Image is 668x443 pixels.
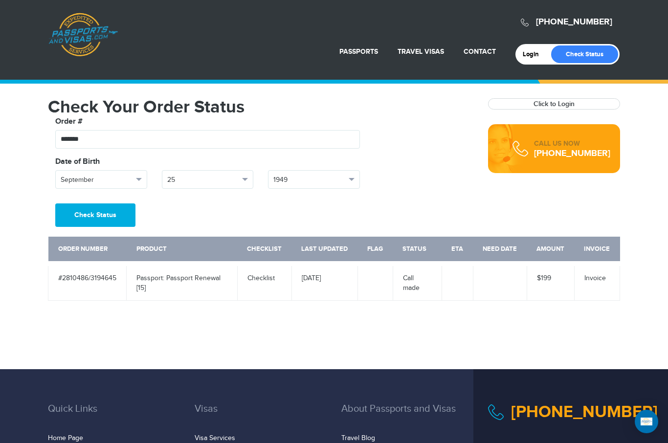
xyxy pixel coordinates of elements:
[473,237,527,264] th: Need Date
[341,403,473,429] h3: About Passports and Visas
[273,175,346,185] span: 1949
[195,403,327,429] h3: Visas
[527,264,574,301] td: $199
[291,237,357,264] th: Last Updated
[574,237,620,264] th: Invoice
[48,403,180,429] h3: Quick Links
[534,100,575,108] a: Click to Login
[584,274,606,282] a: Invoice
[534,148,610,159] a: [PHONE_NUMBER]
[523,50,546,58] a: Login
[48,264,127,301] td: #2810486/3194645
[162,170,254,189] button: 25
[534,139,610,149] div: CALL US NOW
[127,237,238,264] th: Product
[167,175,240,185] span: 25
[55,116,83,128] label: Order #
[551,45,618,63] a: Check Status
[127,264,238,301] td: Passport: Passport Renewal [15]
[61,175,133,185] span: September
[55,203,135,227] button: Check Status
[195,434,235,442] a: Visa Services
[268,170,360,189] button: 1949
[291,264,357,301] td: [DATE]
[393,264,442,301] td: Call made
[341,434,375,442] a: Travel Blog
[442,237,473,264] th: ETA
[635,410,658,433] div: Open Intercom Messenger
[55,156,100,168] label: Date of Birth
[247,274,275,282] a: Checklist
[357,237,393,264] th: Flag
[48,13,118,57] a: Passports & [DOMAIN_NAME]
[48,237,127,264] th: Order Number
[464,47,496,56] a: Contact
[393,237,442,264] th: Status
[237,237,291,264] th: Checklist
[339,47,378,56] a: Passports
[55,170,147,189] button: September
[398,47,444,56] a: Travel Visas
[527,237,574,264] th: Amount
[511,402,658,422] a: [PHONE_NUMBER]
[536,17,612,27] a: [PHONE_NUMBER]
[48,98,473,116] h1: Check Your Order Status
[48,434,83,442] a: Home Page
